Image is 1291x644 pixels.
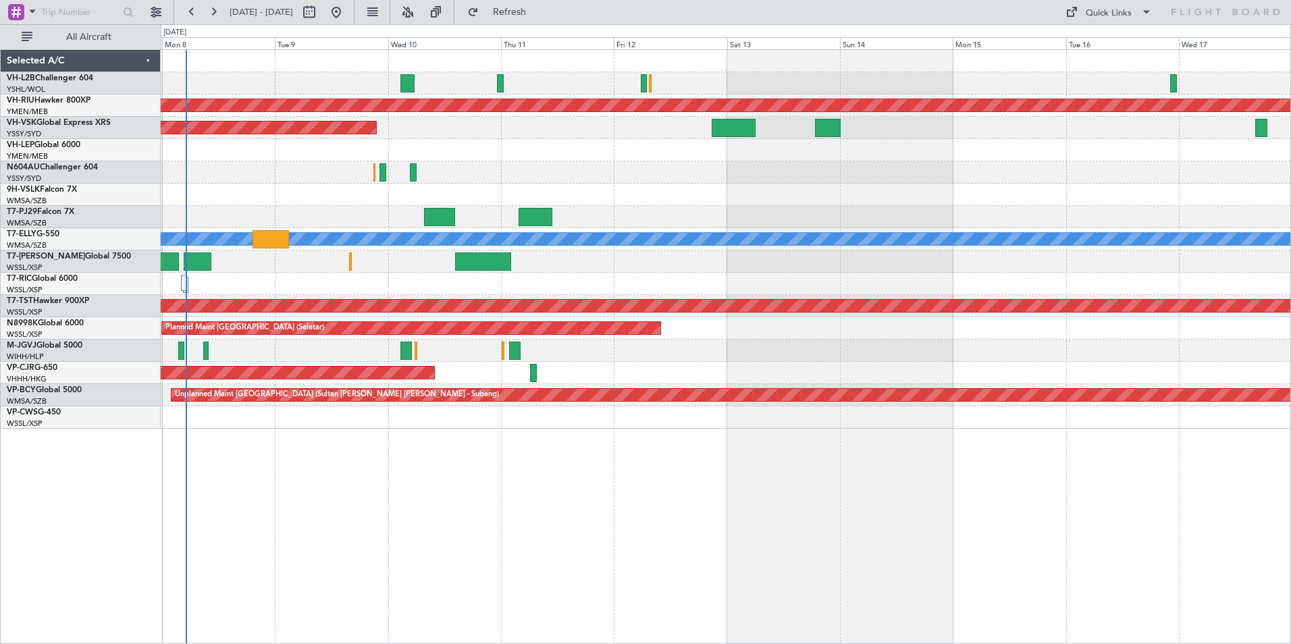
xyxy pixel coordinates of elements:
span: Refresh [481,7,538,17]
a: T7-ELLYG-550 [7,230,59,238]
a: YSSY/SYD [7,173,41,184]
a: YMEN/MEB [7,151,48,161]
a: YMEN/MEB [7,107,48,117]
span: VH-VSK [7,119,36,127]
a: VP-BCYGlobal 5000 [7,386,82,394]
a: WMSA/SZB [7,218,47,228]
span: N8998K [7,319,38,327]
a: WSSL/XSP [7,329,43,340]
div: Tue 9 [275,37,388,49]
a: T7-[PERSON_NAME]Global 7500 [7,252,131,261]
div: Fri 12 [614,37,727,49]
div: Planned Maint [GEOGRAPHIC_DATA] (Seletar) [165,318,324,338]
span: T7-RIC [7,275,32,283]
div: Tue 16 [1066,37,1179,49]
input: Trip Number [41,2,119,22]
a: T7-TSTHawker 900XP [7,297,89,305]
button: All Aircraft [15,26,147,48]
span: T7-TST [7,297,33,305]
a: WSSL/XSP [7,419,43,429]
a: WIHH/HLP [7,352,44,362]
div: Mon 15 [953,37,1065,49]
div: Mon 8 [162,37,275,49]
span: All Aircraft [35,32,142,42]
div: Thu 11 [501,37,614,49]
div: Sun 14 [840,37,953,49]
a: WSSL/XSP [7,263,43,273]
span: VH-L2B [7,74,35,82]
a: 9H-VSLKFalcon 7X [7,186,77,194]
a: WMSA/SZB [7,396,47,406]
a: M-JGVJGlobal 5000 [7,342,82,350]
a: WSSL/XSP [7,307,43,317]
a: YSHL/WOL [7,84,45,95]
a: VH-VSKGlobal Express XRS [7,119,111,127]
a: T7-RICGlobal 6000 [7,275,78,283]
span: M-JGVJ [7,342,36,350]
a: N8998KGlobal 6000 [7,319,84,327]
span: T7-[PERSON_NAME] [7,252,85,261]
div: [DATE] [163,27,186,38]
a: VH-L2BChallenger 604 [7,74,93,82]
a: WMSA/SZB [7,240,47,250]
span: VH-RIU [7,97,34,105]
span: VP-CJR [7,364,34,372]
div: Quick Links [1086,7,1132,20]
a: VP-CJRG-650 [7,364,57,372]
div: Unplanned Maint [GEOGRAPHIC_DATA] (Sultan [PERSON_NAME] [PERSON_NAME] - Subang) [175,385,499,405]
a: VH-LEPGlobal 6000 [7,141,80,149]
a: VHHH/HKG [7,374,47,384]
span: VH-LEP [7,141,34,149]
div: Sat 13 [727,37,840,49]
a: N604AUChallenger 604 [7,163,98,171]
a: VH-RIUHawker 800XP [7,97,90,105]
span: T7-PJ29 [7,208,37,216]
button: Quick Links [1059,1,1159,23]
span: [DATE] - [DATE] [230,6,293,18]
a: YSSY/SYD [7,129,41,139]
span: VP-BCY [7,386,36,394]
a: T7-PJ29Falcon 7X [7,208,74,216]
a: WSSL/XSP [7,285,43,295]
div: Wed 10 [388,37,501,49]
span: VP-CWS [7,408,38,417]
span: 9H-VSLK [7,186,40,194]
span: N604AU [7,163,40,171]
span: T7-ELLY [7,230,36,238]
a: WMSA/SZB [7,196,47,206]
button: Refresh [461,1,542,23]
a: VP-CWSG-450 [7,408,61,417]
